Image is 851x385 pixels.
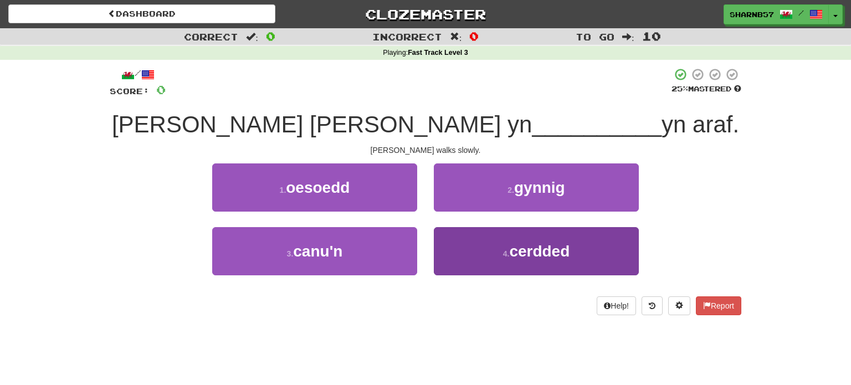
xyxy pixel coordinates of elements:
[286,179,350,196] span: oesoedd
[622,32,634,42] span: :
[184,31,238,42] span: Correct
[532,111,662,137] span: __________
[293,243,342,260] span: canu'n
[507,186,514,194] small: 2 .
[696,296,741,315] button: Report
[576,31,614,42] span: To go
[642,29,661,43] span: 10
[724,4,829,24] a: Sharnb57 /
[662,111,739,137] span: yn araf.
[246,32,258,42] span: :
[266,29,275,43] span: 0
[434,227,639,275] button: 4.cerdded
[212,227,417,275] button: 3.canu'n
[156,83,166,96] span: 0
[434,163,639,212] button: 2.gynnig
[110,86,150,96] span: Score:
[503,249,510,258] small: 4 .
[509,243,570,260] span: cerdded
[450,32,462,42] span: :
[408,49,468,57] strong: Fast Track Level 3
[730,9,774,19] span: Sharnb57
[8,4,275,23] a: Dashboard
[110,68,166,81] div: /
[287,249,294,258] small: 3 .
[597,296,636,315] button: Help!
[112,111,532,137] span: [PERSON_NAME] [PERSON_NAME] yn
[514,179,565,196] span: gynnig
[212,163,417,212] button: 1.oesoedd
[671,84,741,94] div: Mastered
[469,29,479,43] span: 0
[671,84,688,93] span: 25 %
[372,31,442,42] span: Incorrect
[642,296,663,315] button: Round history (alt+y)
[798,9,804,17] span: /
[292,4,559,24] a: Clozemaster
[110,145,741,156] div: [PERSON_NAME] walks slowly.
[280,186,286,194] small: 1 .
